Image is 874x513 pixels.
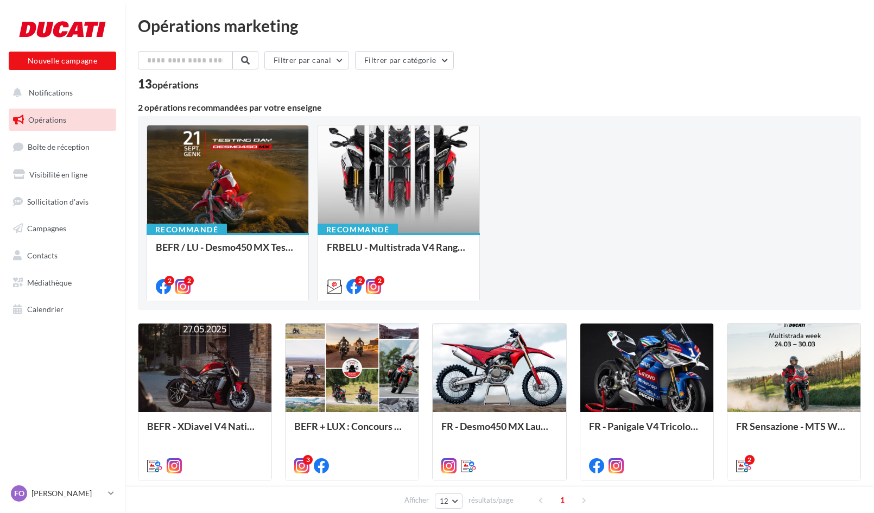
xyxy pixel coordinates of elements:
[29,170,87,179] span: Visibilité en ligne
[27,224,66,233] span: Campagnes
[7,271,118,294] a: Médiathèque
[404,495,429,505] span: Afficher
[147,224,227,236] div: Recommandé
[355,51,454,69] button: Filtrer par catégorie
[7,135,118,159] a: Boîte de réception
[554,491,571,509] span: 1
[28,142,90,151] span: Boîte de réception
[184,276,194,286] div: 2
[138,17,861,34] div: Opérations marketing
[589,421,705,442] div: FR - Panigale V4 Tricolore Italia launch
[7,298,118,321] a: Calendrier
[468,495,514,505] span: résultats/page
[294,421,410,442] div: BEFR + LUX : Concours Multistrada V4 Voyagers 2025
[27,251,58,260] span: Contacts
[736,421,852,442] div: FR Sensazione - MTS Week
[28,115,66,124] span: Opérations
[27,197,88,206] span: Sollicitation d'avis
[138,103,861,112] div: 2 opérations recommandées par votre enseigne
[7,109,118,131] a: Opérations
[9,483,116,504] a: Fo [PERSON_NAME]
[152,80,199,90] div: opérations
[29,88,73,97] span: Notifications
[27,278,72,287] span: Médiathèque
[7,217,118,240] a: Campagnes
[375,276,384,286] div: 2
[303,455,313,465] div: 3
[7,191,118,213] a: Sollicitation d'avis
[327,242,471,263] div: FRBELU - Multistrada V4 Range Promo
[355,276,365,286] div: 2
[440,497,449,505] span: 12
[441,421,557,442] div: FR - Desmo450 MX Launch
[31,488,104,499] p: [PERSON_NAME]
[164,276,174,286] div: 2
[318,224,398,236] div: Recommandé
[7,163,118,186] a: Visibilité en ligne
[264,51,349,69] button: Filtrer par canal
[7,81,114,104] button: Notifications
[745,455,755,465] div: 2
[9,52,116,70] button: Nouvelle campagne
[156,242,300,263] div: BEFR / LU - Desmo450 MX Testing Day
[147,421,263,442] div: BEFR - XDiavel V4 National Launch
[435,493,463,509] button: 12
[7,244,118,267] a: Contacts
[27,305,64,314] span: Calendrier
[138,78,199,90] div: 13
[14,488,24,499] span: Fo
